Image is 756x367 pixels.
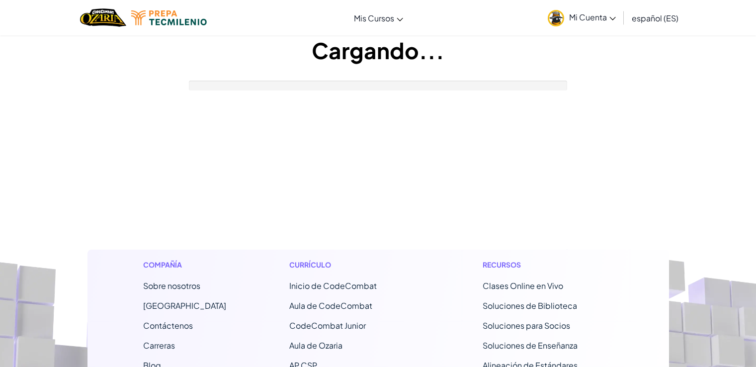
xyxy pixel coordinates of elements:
span: Mi Cuenta [569,12,616,22]
span: español (ES) [632,13,678,23]
span: Contáctenos [143,320,193,331]
a: Mis Cursos [349,4,408,31]
a: Mi Cuenta [543,2,621,33]
a: Ozaria by CodeCombat logo [80,7,126,28]
a: Clases Online en Vivo [483,280,563,291]
img: Home [80,7,126,28]
a: [GEOGRAPHIC_DATA] [143,300,226,311]
a: Aula de Ozaria [289,340,342,351]
span: Mis Cursos [354,13,394,23]
img: avatar [548,10,564,26]
a: Soluciones de Biblioteca [483,300,577,311]
a: español (ES) [627,4,683,31]
span: Inicio de CodeCombat [289,280,377,291]
img: Tecmilenio logo [131,10,207,25]
a: CodeCombat Junior [289,320,366,331]
a: Soluciones para Socios [483,320,570,331]
a: Sobre nosotros [143,280,200,291]
a: Carreras [143,340,175,351]
h1: Recursos [483,260,613,270]
a: Soluciones de Enseñanza [483,340,578,351]
a: Aula de CodeCombat [289,300,372,311]
h1: Currículo [289,260,420,270]
h1: Compañía [143,260,226,270]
